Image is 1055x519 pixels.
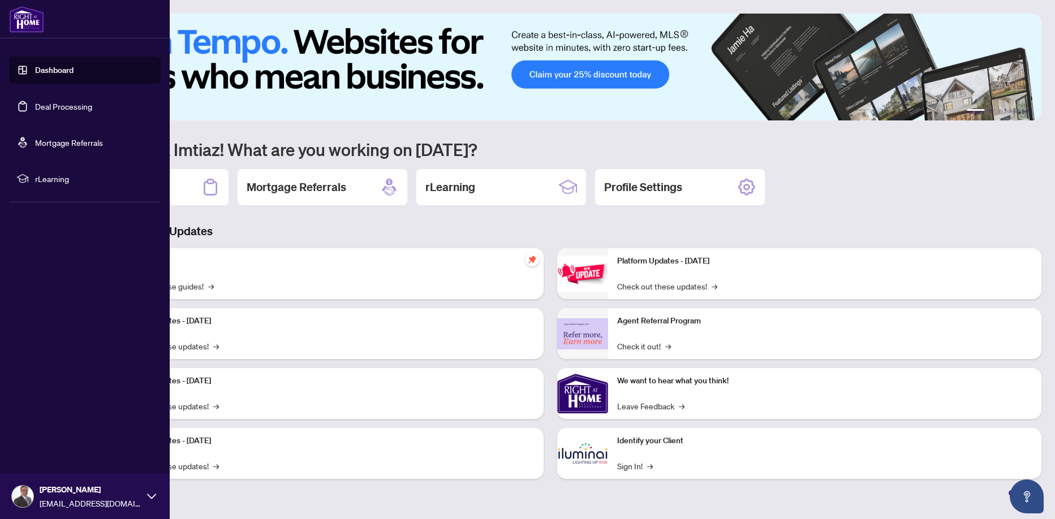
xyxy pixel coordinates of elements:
[647,460,653,472] span: →
[213,400,219,412] span: →
[119,255,535,267] p: Self-Help
[119,315,535,327] p: Platform Updates - [DATE]
[1026,109,1030,114] button: 6
[967,109,985,114] button: 1
[679,400,684,412] span: →
[213,460,219,472] span: →
[35,172,153,185] span: rLearning
[1017,109,1021,114] button: 5
[526,253,539,266] span: pushpin
[557,428,608,479] img: Identify your Client
[998,109,1003,114] button: 3
[59,223,1041,239] h3: Brokerage & Industry Updates
[557,318,608,349] img: Agent Referral Program
[9,6,44,33] img: logo
[617,315,1033,327] p: Agent Referral Program
[1010,479,1044,513] button: Open asap
[119,375,535,387] p: Platform Updates - [DATE]
[557,256,608,292] img: Platform Updates - June 23, 2025
[617,280,717,292] a: Check out these updates!→
[40,497,141,509] span: [EMAIL_ADDRESS][DOMAIN_NAME]
[59,14,1041,120] img: Slide 0
[617,460,653,472] a: Sign In!→
[35,137,103,148] a: Mortgage Referrals
[208,280,214,292] span: →
[557,368,608,419] img: We want to hear what you think!
[35,65,74,75] a: Dashboard
[712,280,717,292] span: →
[617,255,1033,267] p: Platform Updates - [DATE]
[59,139,1041,160] h1: Welcome back Imtiaz! What are you working on [DATE]?
[1007,109,1012,114] button: 4
[12,486,33,507] img: Profile Icon
[617,400,684,412] a: Leave Feedback→
[425,179,475,195] h2: rLearning
[247,179,346,195] h2: Mortgage Referrals
[617,340,671,352] a: Check it out!→
[35,101,92,111] a: Deal Processing
[119,435,535,447] p: Platform Updates - [DATE]
[989,109,994,114] button: 2
[40,483,141,496] span: [PERSON_NAME]
[213,340,219,352] span: →
[665,340,671,352] span: →
[617,435,1033,447] p: Identify your Client
[617,375,1033,387] p: We want to hear what you think!
[604,179,682,195] h2: Profile Settings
